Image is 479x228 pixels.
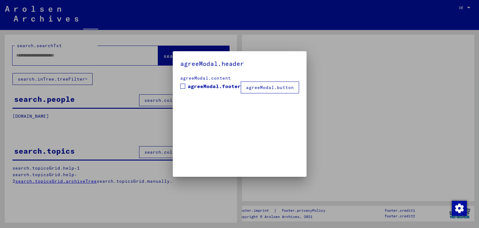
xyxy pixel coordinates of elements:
[241,82,299,93] button: agreeModal.button
[452,201,467,216] img: Zustimmung ändern
[180,59,299,69] h5: agreeModal.header
[180,75,299,82] div: agreeModal.content
[452,201,467,216] div: Zustimmung ändern
[188,82,241,90] span: agreeModal.footer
